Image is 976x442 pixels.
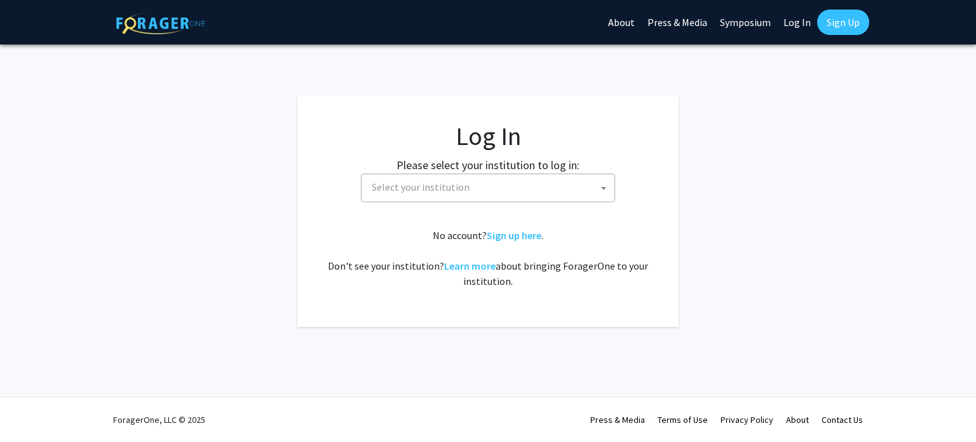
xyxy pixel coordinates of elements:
span: Select your institution [367,174,614,200]
div: No account? . Don't see your institution? about bringing ForagerOne to your institution. [323,228,653,289]
img: ForagerOne Logo [116,12,205,34]
span: Select your institution [372,181,470,193]
h1: Log In [323,121,653,151]
div: ForagerOne, LLC © 2025 [113,397,205,442]
span: Select your institution [361,174,615,202]
a: Learn more about bringing ForagerOne to your institution [444,259,496,272]
a: Terms of Use [658,414,708,425]
label: Please select your institution to log in: [396,156,579,174]
a: Contact Us [822,414,863,425]
a: Privacy Policy [721,414,773,425]
a: Sign Up [817,10,869,35]
a: Sign up here [487,229,541,242]
a: About [786,414,809,425]
a: Press & Media [590,414,645,425]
